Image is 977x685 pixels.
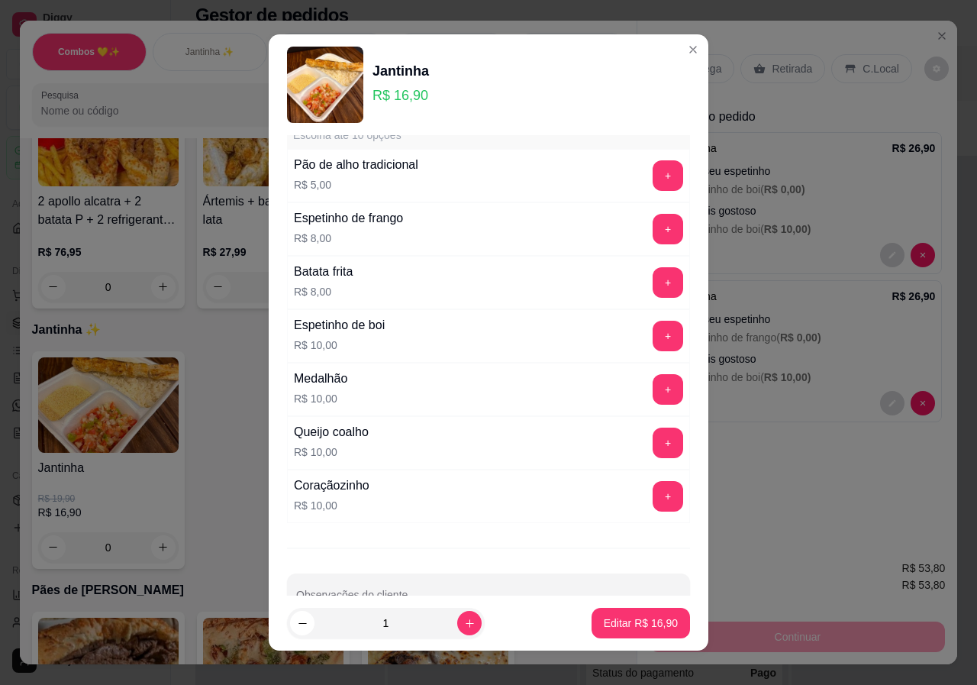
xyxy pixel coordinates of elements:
div: Espetinho de frango [294,209,403,228]
button: add [653,160,683,191]
button: add [653,428,683,458]
div: Jantinha [372,60,429,82]
p: R$ 10,00 [294,444,369,460]
div: Coraçãozinho [294,477,369,495]
div: Pão de alho tradicional [294,156,418,174]
button: add [653,214,683,244]
div: Batata frita [294,263,353,281]
p: R$ 10,00 [294,498,369,513]
div: Medalhão [294,370,347,388]
div: Espetinho de boi [294,316,385,334]
p: R$ 10,00 [294,338,385,353]
button: add [653,481,683,512]
p: R$ 8,00 [294,231,403,246]
button: add [653,321,683,351]
button: Editar R$ 16,90 [592,608,690,638]
button: add [653,374,683,405]
p: R$ 8,00 [294,284,353,299]
p: Editar R$ 16,90 [604,616,678,631]
input: Observações do cliente [296,593,681,609]
p: R$ 10,00 [294,391,347,406]
button: decrease-product-quantity [290,611,314,635]
img: product-image [287,47,363,123]
button: increase-product-quantity [457,611,482,635]
button: add [653,267,683,298]
div: Queijo coalho [294,423,369,441]
div: Escolha até 10 opções [293,128,401,143]
p: R$ 16,90 [372,85,429,106]
button: Close [681,37,705,62]
p: R$ 5,00 [294,177,418,192]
